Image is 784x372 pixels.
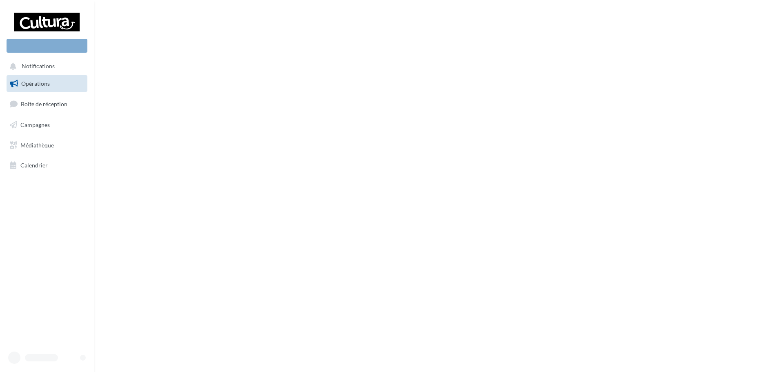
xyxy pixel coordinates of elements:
a: Campagnes [5,116,89,134]
a: Calendrier [5,157,89,174]
span: Campagnes [20,121,50,128]
span: Médiathèque [20,141,54,148]
span: Notifications [22,63,55,70]
div: Nouvelle campagne [7,39,87,53]
a: Boîte de réception [5,95,89,113]
span: Opérations [21,80,50,87]
a: Opérations [5,75,89,92]
span: Boîte de réception [21,100,67,107]
a: Médiathèque [5,137,89,154]
span: Calendrier [20,162,48,169]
